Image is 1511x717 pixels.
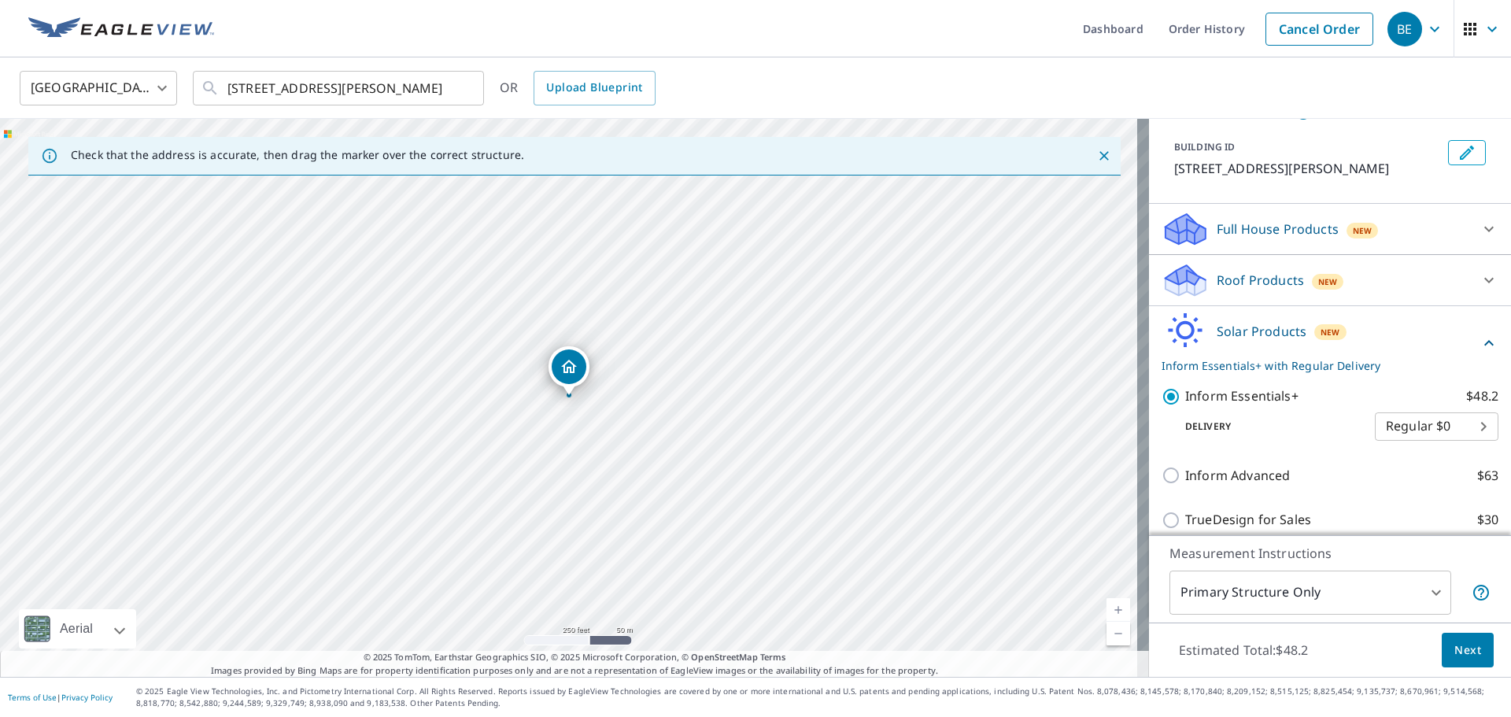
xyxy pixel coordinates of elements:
p: $30 [1477,510,1498,530]
p: Estimated Total: $48.2 [1166,633,1321,667]
p: © 2025 Eagle View Technologies, Inc. and Pictometry International Corp. All Rights Reserved. Repo... [136,686,1503,709]
p: TrueDesign for Sales [1185,510,1311,530]
a: Cancel Order [1265,13,1373,46]
a: Privacy Policy [61,692,113,703]
div: Roof ProductsNew [1162,261,1498,299]
p: Roof Products [1217,271,1304,290]
a: Upload Blueprint [534,71,655,105]
div: [GEOGRAPHIC_DATA] [20,66,177,110]
button: Edit building 1 [1448,140,1486,165]
input: Search by address or latitude-longitude [227,66,452,110]
span: Your report will include only the primary structure on the property. For example, a detached gara... [1472,583,1491,602]
div: Solar ProductsNewInform Essentials+ with Regular Delivery [1162,312,1498,374]
div: Primary Structure Only [1169,571,1451,615]
span: New [1321,326,1340,338]
p: Inform Advanced [1185,466,1290,486]
div: Full House ProductsNew [1162,210,1498,248]
div: Aerial [55,609,98,649]
p: | [8,693,113,702]
span: © 2025 TomTom, Earthstar Geographics SIO, © 2025 Microsoft Corporation, © [364,651,786,664]
p: Delivery [1162,419,1375,434]
p: Solar Products [1217,322,1306,341]
p: Full House Products [1217,220,1339,238]
p: [STREET_ADDRESS][PERSON_NAME] [1174,159,1442,178]
span: New [1318,275,1338,288]
p: BUILDING ID [1174,140,1235,153]
a: Terms [760,651,786,663]
div: Regular $0 [1375,405,1498,449]
span: Upload Blueprint [546,78,642,98]
button: Next [1442,633,1494,668]
p: Measurement Instructions [1169,544,1491,563]
p: $48.2 [1466,386,1498,406]
a: Terms of Use [8,692,57,703]
div: Dropped pin, building 1, Residential property, 3715 Ivydale Dr Annandale, VA 22003 [549,346,589,395]
p: Inform Essentials+ [1185,386,1299,406]
a: OpenStreetMap [691,651,757,663]
span: New [1353,224,1372,237]
div: Aerial [19,609,136,649]
a: Current Level 17, Zoom In [1106,598,1130,622]
div: BE [1387,12,1422,46]
p: $63 [1477,466,1498,486]
span: Next [1454,641,1481,660]
button: Close [1094,146,1114,166]
p: Check that the address is accurate, then drag the marker over the correct structure. [71,148,524,162]
img: EV Logo [28,17,214,41]
div: OR [500,71,656,105]
a: Current Level 17, Zoom Out [1106,622,1130,645]
p: Inform Essentials+ with Regular Delivery [1162,357,1480,374]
